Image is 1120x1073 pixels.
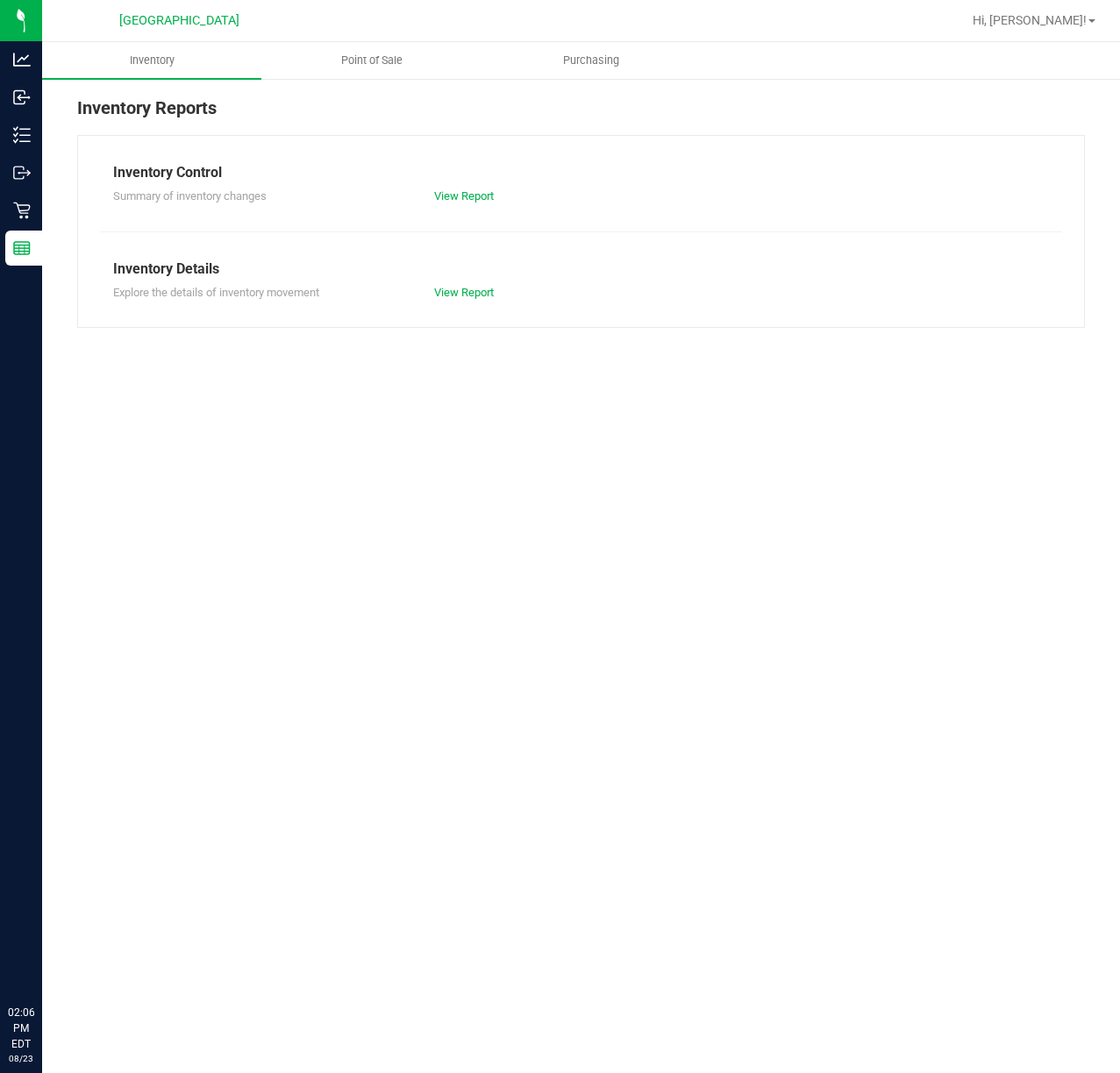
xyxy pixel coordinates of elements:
p: 02:06 PM EDT [8,1005,34,1052]
span: Explore the details of inventory movement [113,286,319,299]
span: Hi, [PERSON_NAME]! [973,13,1087,27]
inline-svg: Inventory [13,126,31,144]
span: Summary of inventory changes [113,189,267,203]
div: Inventory Details [113,259,1049,280]
inline-svg: Outbound [13,164,31,181]
inline-svg: Retail [13,202,31,219]
a: Inventory [42,42,261,79]
iframe: Resource center [18,933,70,985]
inline-svg: Inbound [13,89,31,106]
span: Point of Sale [317,53,426,68]
div: Inventory Control [113,162,1049,183]
span: [GEOGRAPHIC_DATA] [119,13,239,28]
inline-svg: Analytics [13,51,31,68]
span: Purchasing [539,53,643,68]
a: View Report [434,189,494,203]
a: View Report [434,286,494,299]
span: Inventory [106,53,198,68]
a: Point of Sale [261,42,481,79]
a: Purchasing [482,42,701,79]
div: Inventory Reports [77,95,1085,135]
p: 08/23 [8,1052,34,1065]
inline-svg: Reports [13,239,31,257]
